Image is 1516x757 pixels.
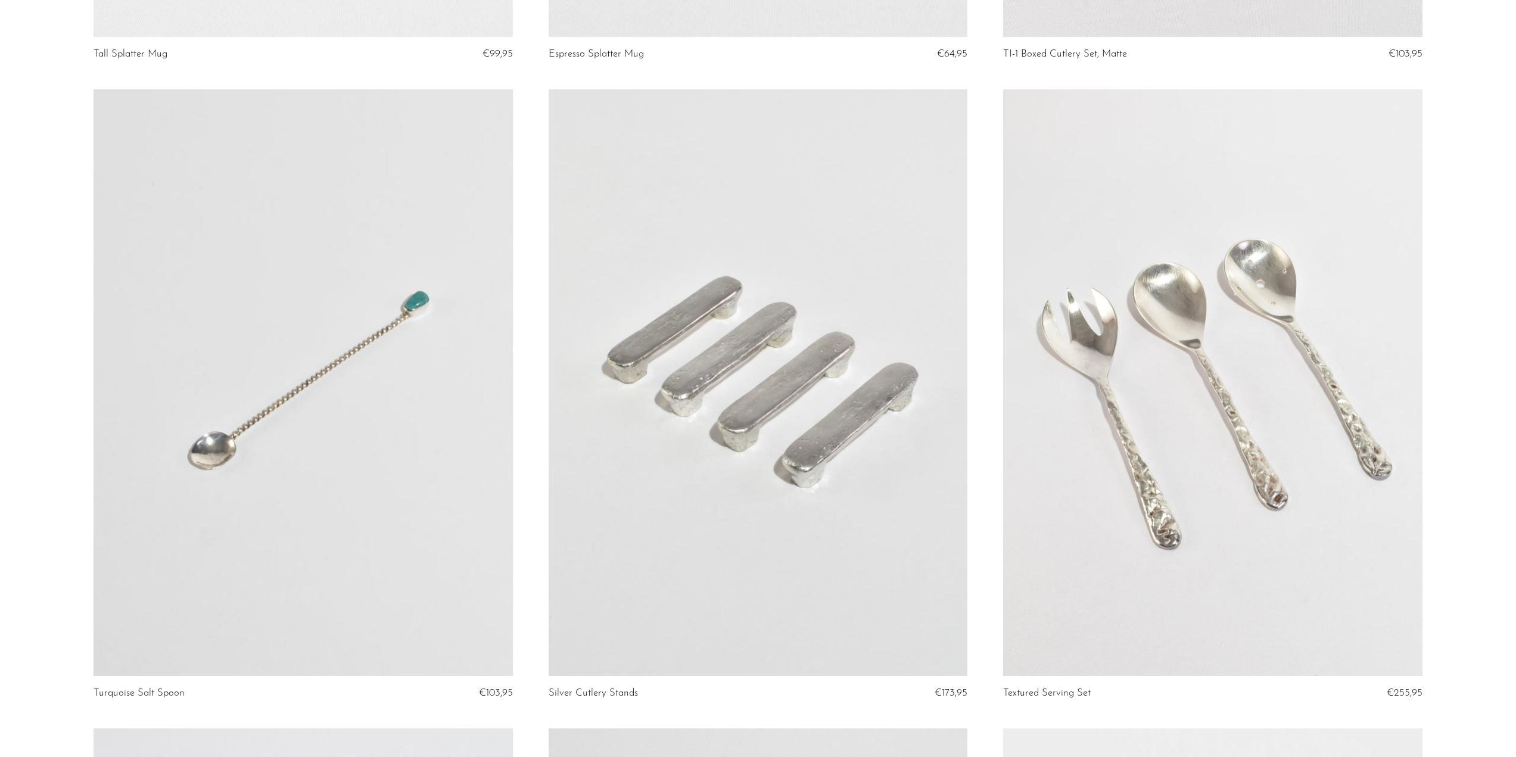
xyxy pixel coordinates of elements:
span: €99,95 [482,49,513,59]
span: €255,95 [1387,688,1422,698]
a: Turquoise Salt Spoon [94,688,185,699]
a: TI-1 Boxed Cutlery Set, Matte [1003,49,1127,60]
span: €103,95 [479,688,513,698]
span: €173,95 [935,688,967,698]
a: Textured Serving Set [1003,688,1091,699]
a: Tall Splatter Mug [94,49,167,60]
span: €103,95 [1389,49,1422,59]
a: Silver Cutlery Stands [549,688,638,699]
a: Espresso Splatter Mug [549,49,644,60]
span: €64,95 [937,49,967,59]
